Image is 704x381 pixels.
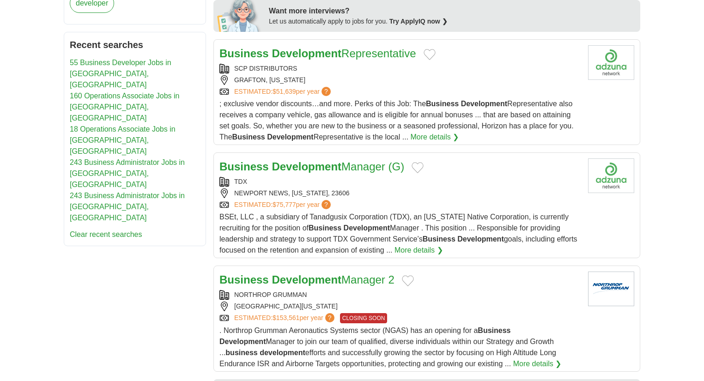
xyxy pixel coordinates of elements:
div: NEWPORT NEWS, [US_STATE], 23606 [219,188,581,198]
img: Northrop Grumman logo [588,272,634,306]
strong: Business [232,133,265,141]
span: ; exclusive vendor discounts…and more. Perks of this Job: The Representative also receives a comp... [219,100,574,141]
div: Want more interviews? [269,6,635,17]
span: ? [322,87,331,96]
span: CLOSING SOON [340,313,388,323]
span: . Northrop Grumman Aeronautics Systems sector (NGAS) has an opening for a Manager to join our tea... [219,327,556,368]
h2: Recent searches [70,38,200,52]
a: 243 Business Administrator Jobs in [GEOGRAPHIC_DATA], [GEOGRAPHIC_DATA] [70,158,185,188]
strong: Development [267,133,313,141]
strong: Development [272,47,341,60]
a: Try ApplyIQ now ❯ [389,18,448,25]
strong: development [260,349,305,357]
a: 18 Operations Associate Jobs in [GEOGRAPHIC_DATA], [GEOGRAPHIC_DATA] [70,125,176,155]
strong: Business [426,100,459,108]
a: 160 Operations Associate Jobs in [GEOGRAPHIC_DATA], [GEOGRAPHIC_DATA] [70,92,179,122]
a: ESTIMATED:$75,777per year? [234,200,333,210]
a: 243 Business Administrator Jobs in [GEOGRAPHIC_DATA], [GEOGRAPHIC_DATA] [70,192,185,222]
img: Company logo [588,158,634,193]
div: TDX [219,177,581,187]
img: Company logo [588,45,634,80]
a: More details ❯ [394,245,443,256]
a: Clear recent searches [70,230,142,238]
strong: Business [423,235,455,243]
strong: Business [478,327,510,334]
a: More details ❯ [411,132,459,143]
span: $51,639 [273,88,296,95]
strong: Development [344,224,390,232]
a: ESTIMATED:$51,639per year? [234,87,333,97]
span: $153,561 [273,314,299,321]
a: More details ❯ [513,358,562,369]
strong: Development [272,160,341,173]
div: SCP DISTRIBUTORS [219,64,581,73]
a: Business DevelopmentManager 2 [219,273,394,286]
button: Add to favorite jobs [424,49,436,60]
a: Business DevelopmentRepresentative [219,47,416,60]
div: Let us automatically apply to jobs for you. [269,17,635,26]
span: ? [325,313,334,322]
strong: Development [272,273,341,286]
div: [GEOGRAPHIC_DATA][US_STATE] [219,302,581,311]
a: NORTHROP GRUMMAN [234,291,307,298]
a: ESTIMATED:$153,561per year? [234,313,336,323]
a: Business DevelopmentManager (G) [219,160,404,173]
span: BSEt, LLC , a subsidiary of Tanadgusix Corporation (TDX), an [US_STATE] Native Corporation, is cu... [219,213,577,254]
strong: business [225,349,257,357]
strong: Development [461,100,507,108]
span: ? [322,200,331,209]
strong: Business [219,273,269,286]
strong: Business [219,160,269,173]
strong: Business [309,224,341,232]
a: 55 Business Developer Jobs in [GEOGRAPHIC_DATA], [GEOGRAPHIC_DATA] [70,59,171,89]
div: GRAFTON, [US_STATE] [219,75,581,85]
button: Add to favorite jobs [412,162,424,173]
button: Add to favorite jobs [402,275,414,286]
strong: Business [219,47,269,60]
strong: Development [219,338,266,345]
span: $75,777 [273,201,296,208]
strong: Development [457,235,504,243]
